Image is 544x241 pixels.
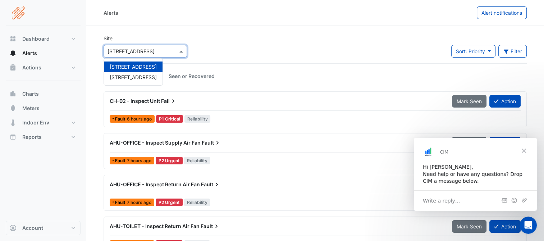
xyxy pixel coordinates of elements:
[22,50,37,57] span: Alerts
[9,105,17,112] app-icon: Meters
[127,158,151,163] span: Fri 10-Oct-2025 07:15 BST
[115,159,127,163] span: Fault
[451,45,495,58] button: Sort: Priority
[115,200,127,205] span: Fault
[22,224,43,232] span: Account
[184,115,211,123] span: Reliability
[6,115,81,130] button: Indoor Env
[22,64,41,71] span: Actions
[202,139,221,146] span: Fault
[184,199,210,206] span: Reliability
[9,64,17,71] app-icon: Actions
[477,6,527,19] button: Alert notifications
[110,223,200,229] span: AHU-TOILET - Inspect Return Air Fan
[110,181,200,187] span: AHU-OFFICE - Inspect Return Air Fan
[456,48,485,54] span: Sort: Priority
[489,95,521,108] button: Action
[6,46,81,60] button: Alerts
[156,115,183,123] div: P1 Critical
[22,105,40,112] span: Meters
[457,98,482,104] span: Mark Seen
[115,117,127,121] span: Fault
[110,98,160,104] span: CH-02 - Inspect Unit
[156,199,183,206] div: P2 Urgent
[498,45,527,58] button: Filter
[163,69,220,83] a: Seen or Recovered
[6,221,81,235] button: Account
[22,90,39,97] span: Charts
[127,200,151,205] span: Fri 10-Oct-2025 07:15 BST
[414,138,537,211] iframe: Intercom live chat message
[489,220,521,233] button: Action
[9,50,17,57] app-icon: Alerts
[161,97,177,105] span: Fail
[457,223,482,229] span: Mark Seen
[22,119,49,126] span: Indoor Env
[184,157,210,164] span: Reliability
[156,157,183,164] div: P2 Urgent
[9,35,17,42] app-icon: Dashboard
[9,90,17,97] app-icon: Charts
[6,101,81,115] button: Meters
[489,137,521,149] button: Action
[6,60,81,75] button: Actions
[110,64,157,70] span: [STREET_ADDRESS]
[9,6,41,20] img: Company Logo
[9,133,17,141] app-icon: Reports
[22,35,50,42] span: Dashboard
[6,130,81,144] button: Reports
[6,87,81,101] button: Charts
[110,140,201,146] span: AHU-OFFICE - Inspect Supply Air Fan
[6,32,81,46] button: Dashboard
[104,59,163,85] div: Options List
[110,74,157,80] span: [STREET_ADDRESS]
[22,133,42,141] span: Reports
[520,217,537,234] iframe: Intercom live chat
[9,119,17,126] app-icon: Indoor Env
[201,223,220,230] span: Fault
[452,95,486,108] button: Mark Seen
[104,9,118,17] div: Alerts
[452,220,486,233] button: Mark Seen
[452,137,486,149] button: Mark Seen
[104,35,113,42] label: Site
[201,181,220,188] span: Fault
[127,116,152,122] span: Fri 10-Oct-2025 08:15 BST
[481,10,522,16] span: Alert notifications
